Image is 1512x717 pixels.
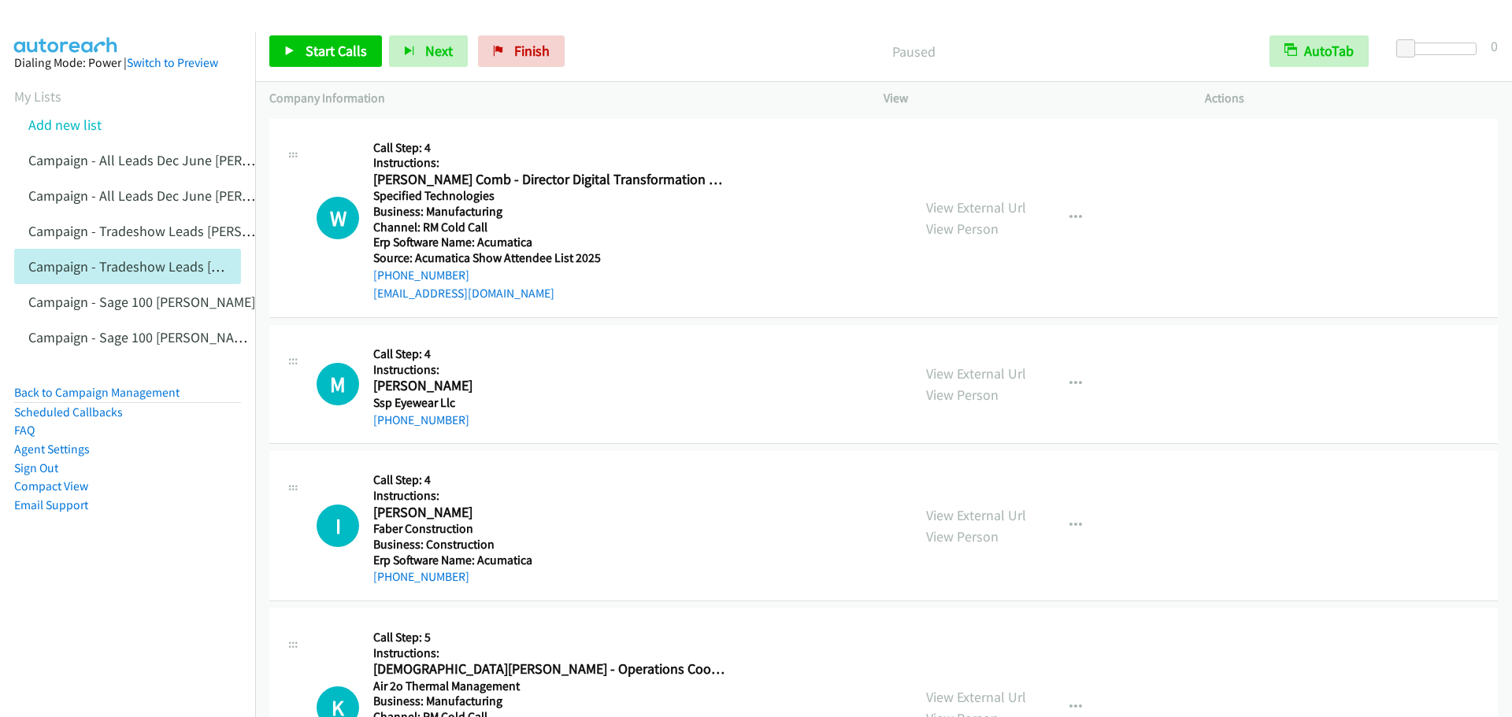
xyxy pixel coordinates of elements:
[373,504,727,522] h2: [PERSON_NAME]
[926,506,1026,524] a: View External Url
[373,268,469,283] a: [PHONE_NUMBER]
[373,140,727,156] h5: Call Step: 4
[28,187,360,205] a: Campaign - All Leads Dec June [PERSON_NAME] Cloned
[926,364,1026,383] a: View External Url
[269,35,382,67] a: Start Calls
[14,460,58,475] a: Sign Out
[373,250,727,266] h5: Source: Acumatica Show Attendee List 2025
[373,220,727,235] h5: Channel: RM Cold Call
[14,497,88,512] a: Email Support
[14,54,241,72] div: Dialing Mode: Power |
[373,645,727,661] h5: Instructions:
[373,693,727,709] h5: Business: Manufacturing
[28,257,352,275] a: Campaign - Tradeshow Leads [PERSON_NAME] Cloned
[478,35,565,67] a: Finish
[306,42,367,60] span: Start Calls
[28,151,314,169] a: Campaign - All Leads Dec June [PERSON_NAME]
[14,479,88,493] a: Compact View
[373,569,469,584] a: [PHONE_NUMBER]
[373,521,727,537] h5: Faber Construction
[373,171,727,189] h2: [PERSON_NAME] Comb - Director Digital Transformation Solutions
[28,293,255,311] a: Campaign - Sage 100 [PERSON_NAME]
[926,527,999,545] a: View Person
[1205,89,1498,108] p: Actions
[14,423,35,438] a: FAQ
[373,346,727,362] h5: Call Step: 4
[14,442,90,456] a: Agent Settings
[373,155,727,171] h5: Instructions:
[884,89,1177,108] p: View
[373,235,727,250] h5: Erp Software Name: Acumatica
[317,504,359,547] div: The call is yet to be attempted
[373,412,469,427] a: [PHONE_NUMBER]
[1491,35,1498,57] div: 0
[14,87,61,105] a: My Lists
[373,553,727,568] h5: Erp Software Name: Acumatica
[28,116,102,134] a: Add new list
[373,537,727,553] h5: Business: Construction
[373,377,727,395] h2: [PERSON_NAME]
[373,660,727,678] h2: [DEMOGRAPHIC_DATA][PERSON_NAME] - Operations Coordinator
[373,395,727,411] h5: Ssp Eyewear Llc
[586,41,1241,62] p: Paused
[373,204,727,220] h5: Business: Manufacturing
[1404,43,1477,55] div: Delay between calls (in seconds)
[373,286,554,301] a: [EMAIL_ADDRESS][DOMAIN_NAME]
[373,630,727,645] h5: Call Step: 5
[317,504,359,547] h1: I
[926,688,1026,706] a: View External Url
[317,363,359,405] h1: M
[373,188,727,204] h5: Specified Technologies
[317,197,359,239] h1: W
[28,222,306,240] a: Campaign - Tradeshow Leads [PERSON_NAME]
[926,386,999,404] a: View Person
[317,363,359,405] div: The call is yet to be attempted
[926,220,999,238] a: View Person
[14,385,180,400] a: Back to Campaign Management
[317,197,359,239] div: The call is yet to be attempted
[269,89,855,108] p: Company Information
[389,35,468,67] button: Next
[926,198,1026,216] a: View External Url
[373,472,727,488] h5: Call Step: 4
[514,42,550,60] span: Finish
[127,55,218,70] a: Switch to Preview
[373,678,727,694] h5: Air 2o Thermal Management
[28,328,301,346] a: Campaign - Sage 100 [PERSON_NAME] Cloned
[14,405,123,419] a: Scheduled Callbacks
[373,362,727,378] h5: Instructions:
[373,488,727,504] h5: Instructions:
[425,42,453,60] span: Next
[1269,35,1369,67] button: AutoTab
